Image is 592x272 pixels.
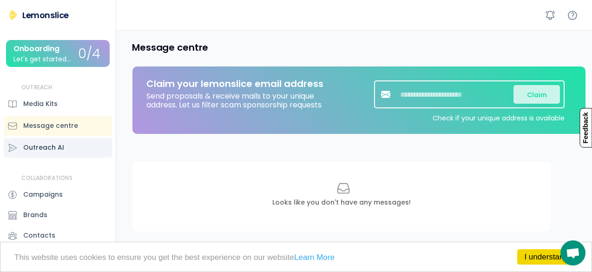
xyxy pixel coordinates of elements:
[294,253,335,262] a: Learn More
[513,85,560,104] button: Claim
[23,210,47,220] div: Brands
[272,198,411,207] div: Looks like you don't have any messages!
[22,9,69,21] div: Lemonslice
[7,9,19,20] img: Lemonslice
[560,240,585,265] div: Open chat
[23,99,58,109] div: Media Kits
[517,249,578,265] a: I understand!
[146,89,332,109] div: Send proposals & receive mails to your unique address. Let us filter scam sponsorship requests
[433,113,565,122] div: Check if your unique address is available
[13,56,71,63] div: Let's get started...
[23,121,78,131] div: Message centre
[146,78,323,89] div: Claim your lemonslice email address
[23,231,55,240] div: Contacts
[23,190,63,199] div: Campaigns
[21,84,53,92] div: OUTREACH
[21,174,72,182] div: COLLABORATIONS
[23,143,64,153] div: Outreach AI
[13,45,59,53] div: Onboarding
[132,41,208,53] h4: Message centre
[14,253,578,261] p: This website uses cookies to ensure you get the best experience on our website
[78,47,100,61] div: 0/4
